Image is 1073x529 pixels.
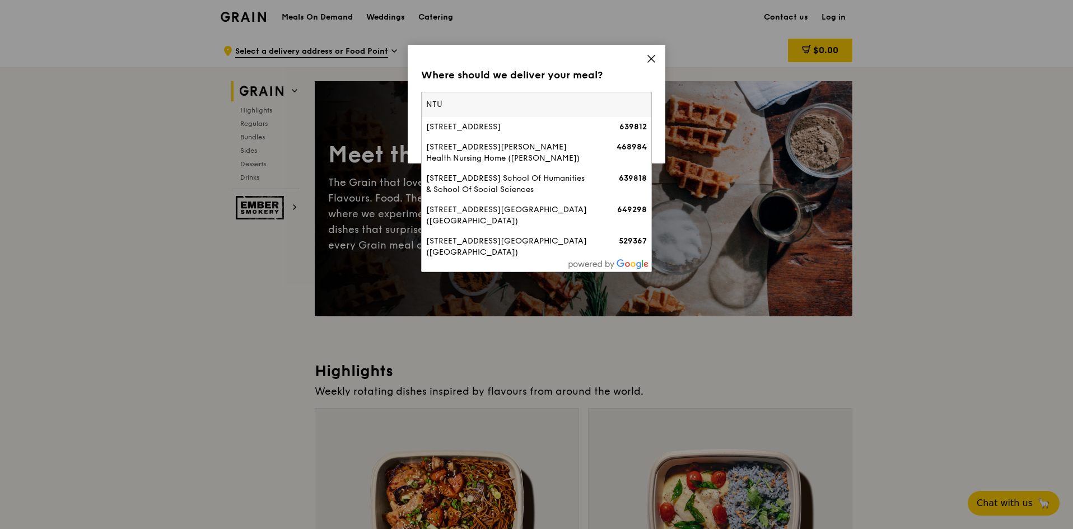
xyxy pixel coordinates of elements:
strong: 649298 [617,205,647,214]
strong: 468984 [617,142,647,152]
div: Where should we deliver your meal? [421,67,652,83]
strong: 639818 [619,174,647,183]
div: [STREET_ADDRESS][GEOGRAPHIC_DATA] ([GEOGRAPHIC_DATA]) [426,204,592,227]
div: [STREET_ADDRESS] [426,121,592,133]
div: [STREET_ADDRESS][GEOGRAPHIC_DATA] ([GEOGRAPHIC_DATA]) [426,236,592,258]
img: powered-by-google.60e8a832.png [568,259,649,269]
div: [STREET_ADDRESS][PERSON_NAME] Health Nursing Home ([PERSON_NAME]) [426,142,592,164]
strong: 529367 [619,236,647,246]
div: [STREET_ADDRESS] School Of Humanities & School Of Social Sciences [426,173,592,195]
strong: 639812 [619,122,647,132]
